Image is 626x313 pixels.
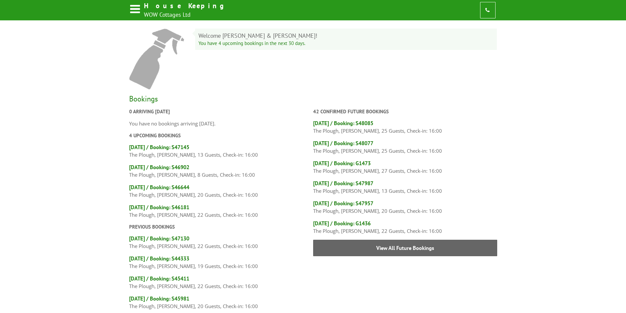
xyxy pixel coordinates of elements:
[129,302,313,310] p: The Plough, [PERSON_NAME], 20 Guests, Check-in: 16:00
[313,160,497,167] h4: [DATE] / Booking: G1473
[129,164,313,179] a: [DATE] / Booking: S46902 The Plough, [PERSON_NAME], 8 Guests, Check-in: 16:00
[313,147,497,155] p: The Plough, [PERSON_NAME], 25 Guests, Check-in: 16:00
[313,200,497,215] a: [DATE] / Booking: S47957 The Plough, [PERSON_NAME], 20 Guests, Check-in: 16:00
[129,151,313,159] p: The Plough, [PERSON_NAME], 13 Guests, Check-in: 16:00
[129,275,313,282] h4: [DATE] / Booking: S45411
[129,282,313,290] p: The Plough, [PERSON_NAME], 22 Guests, Check-in: 16:00
[129,184,313,191] h4: [DATE] / Booking: S46644
[198,40,494,46] h3: You have 4 upcoming bookings in the next 30 days.
[129,29,184,89] img: spray-df4dd2a5eb1b6ba86cf335f402e41a1438f759a0f1c23e96b22d3813e0eac9b8.png
[313,120,497,135] a: [DATE] / Booking: S48085 The Plough, [PERSON_NAME], 25 Guests, Check-in: 16:00
[129,211,313,219] p: The Plough, [PERSON_NAME], 22 Guests, Check-in: 16:00
[129,235,313,242] h4: [DATE] / Booking: S47130
[313,140,497,155] a: [DATE] / Booking: S48077 The Plough, [PERSON_NAME], 25 Guests, Check-in: 16:00
[129,132,313,139] h3: 4 Upcoming Bookings
[313,160,497,175] a: [DATE] / Booking: G1473 The Plough, [PERSON_NAME], 27 Guests, Check-in: 16:00
[313,180,497,187] h4: [DATE] / Booking: S47987
[313,220,497,227] h4: [DATE] / Booking: G1436
[313,240,497,256] a: View All Future Bookings
[129,144,313,159] a: [DATE] / Booking: S47145 The Plough, [PERSON_NAME], 13 Guests, Check-in: 16:00
[313,200,497,207] h4: [DATE] / Booking: S47957
[129,275,313,290] a: [DATE] / Booking: S45411 The Plough, [PERSON_NAME], 22 Guests, Check-in: 16:00
[313,127,497,135] p: The Plough, [PERSON_NAME], 25 Guests, Check-in: 16:00
[313,140,497,147] h4: [DATE] / Booking: S48077
[129,184,313,199] a: [DATE] / Booking: S46644 The Plough, [PERSON_NAME], 20 Guests, Check-in: 16:00
[129,108,313,115] h3: 0 Arriving [DATE]
[313,207,497,215] p: The Plough, [PERSON_NAME], 20 Guests, Check-in: 16:00
[129,235,313,250] a: [DATE] / Booking: S47130 The Plough, [PERSON_NAME], 22 Guests, Check-in: 16:00
[313,180,497,195] a: [DATE] / Booking: S47987 The Plough, [PERSON_NAME], 13 Guests, Check-in: 16:00
[129,242,313,250] p: The Plough, [PERSON_NAME], 22 Guests, Check-in: 16:00
[129,255,313,270] a: [DATE] / Booking: S44333 The Plough, [PERSON_NAME], 19 Guests, Check-in: 16:00
[198,32,494,39] h2: Welcome [PERSON_NAME] & [PERSON_NAME]!
[313,227,497,235] p: The Plough, [PERSON_NAME], 22 Guests, Check-in: 16:00
[129,204,313,211] h4: [DATE] / Booking: S46181
[129,295,313,310] a: [DATE] / Booking: S45981 The Plough, [PERSON_NAME], 20 Guests, Check-in: 16:00
[129,94,497,103] h2: Bookings
[129,224,313,230] h3: Previous Bookings
[129,1,227,19] a: House Keeping WOW Cottages Ltd
[129,120,313,127] p: You have no bookings arriving [DATE].
[129,262,313,270] p: The Plough, [PERSON_NAME], 19 Guests, Check-in: 16:00
[129,171,313,179] p: The Plough, [PERSON_NAME], 8 Guests, Check-in: 16:00
[313,108,497,115] h3: 42 Confirmed Future Bookings
[129,164,313,171] h4: [DATE] / Booking: S46902
[144,1,227,10] h1: House Keeping
[129,204,313,219] a: [DATE] / Booking: S46181 The Plough, [PERSON_NAME], 22 Guests, Check-in: 16:00
[144,11,227,18] h2: WOW Cottages Ltd
[129,144,313,151] h4: [DATE] / Booking: S47145
[129,255,313,262] h4: [DATE] / Booking: S44333
[313,120,497,127] h4: [DATE] / Booking: S48085
[129,191,313,199] p: The Plough, [PERSON_NAME], 20 Guests, Check-in: 16:00
[129,295,313,302] h4: [DATE] / Booking: S45981
[313,220,497,235] a: [DATE] / Booking: G1436 The Plough, [PERSON_NAME], 22 Guests, Check-in: 16:00
[313,167,497,175] p: The Plough, [PERSON_NAME], 27 Guests, Check-in: 16:00
[313,187,497,195] p: The Plough, [PERSON_NAME], 13 Guests, Check-in: 16:00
